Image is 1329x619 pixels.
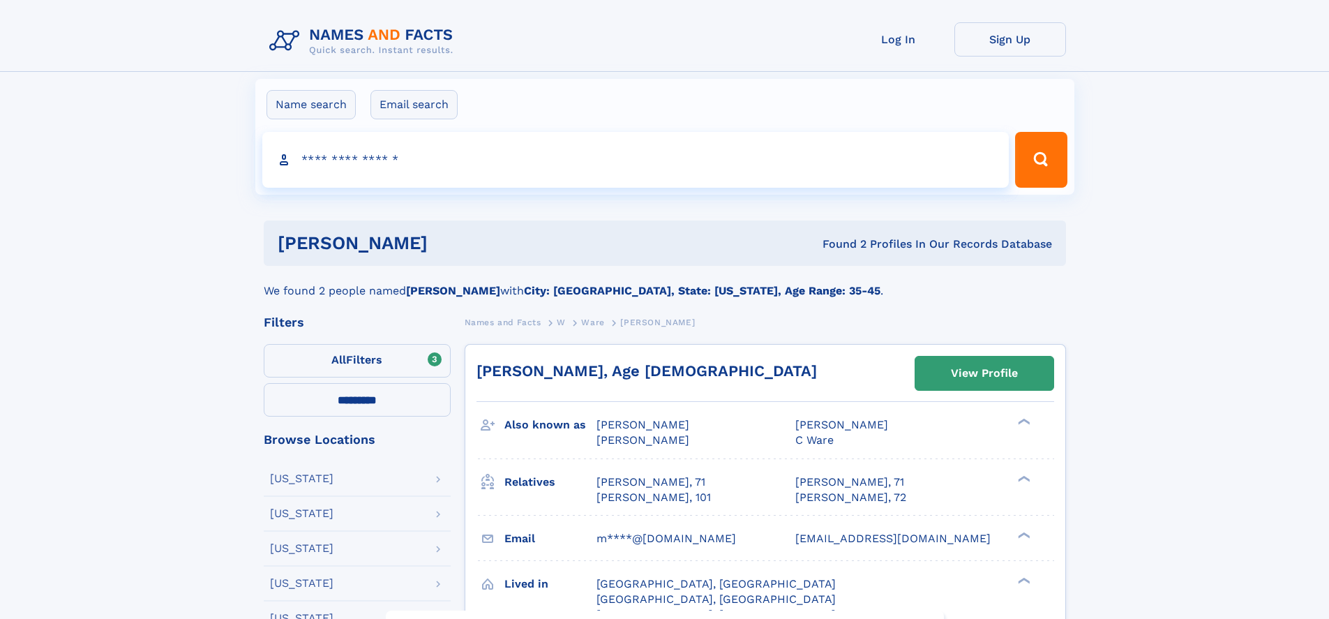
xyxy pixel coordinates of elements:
[476,362,817,380] a: [PERSON_NAME], Age [DEMOGRAPHIC_DATA]
[915,357,1053,390] a: View Profile
[270,473,333,484] div: [US_STATE]
[795,475,904,490] a: [PERSON_NAME], 71
[504,527,596,551] h3: Email
[1014,530,1031,539] div: ❯
[262,132,1009,188] input: search input
[951,357,1018,389] div: View Profile
[504,470,596,494] h3: Relatives
[596,418,689,431] span: [PERSON_NAME]
[557,313,566,331] a: W
[1014,417,1031,426] div: ❯
[795,532,991,545] span: [EMAIL_ADDRESS][DOMAIN_NAME]
[406,284,500,297] b: [PERSON_NAME]
[596,490,711,505] a: [PERSON_NAME], 101
[331,353,346,366] span: All
[370,90,458,119] label: Email search
[557,318,566,327] span: W
[954,22,1066,57] a: Sign Up
[581,318,604,327] span: Ware
[264,22,465,60] img: Logo Names and Facts
[264,433,451,446] div: Browse Locations
[596,577,836,590] span: [GEOGRAPHIC_DATA], [GEOGRAPHIC_DATA]
[270,508,333,519] div: [US_STATE]
[524,284,880,297] b: City: [GEOGRAPHIC_DATA], State: [US_STATE], Age Range: 35-45
[843,22,954,57] a: Log In
[264,316,451,329] div: Filters
[581,313,604,331] a: Ware
[795,490,906,505] a: [PERSON_NAME], 72
[270,543,333,554] div: [US_STATE]
[596,592,836,606] span: [GEOGRAPHIC_DATA], [GEOGRAPHIC_DATA]
[795,433,834,447] span: C Ware
[596,475,705,490] a: [PERSON_NAME], 71
[1014,474,1031,483] div: ❯
[264,344,451,378] label: Filters
[504,572,596,596] h3: Lived in
[270,578,333,589] div: [US_STATE]
[1015,132,1067,188] button: Search Button
[1014,576,1031,585] div: ❯
[620,318,695,327] span: [PERSON_NAME]
[795,418,888,431] span: [PERSON_NAME]
[465,313,541,331] a: Names and Facts
[264,266,1066,299] div: We found 2 people named with .
[266,90,356,119] label: Name search
[596,433,689,447] span: [PERSON_NAME]
[504,413,596,437] h3: Also known as
[278,234,625,252] h1: [PERSON_NAME]
[625,237,1052,252] div: Found 2 Profiles In Our Records Database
